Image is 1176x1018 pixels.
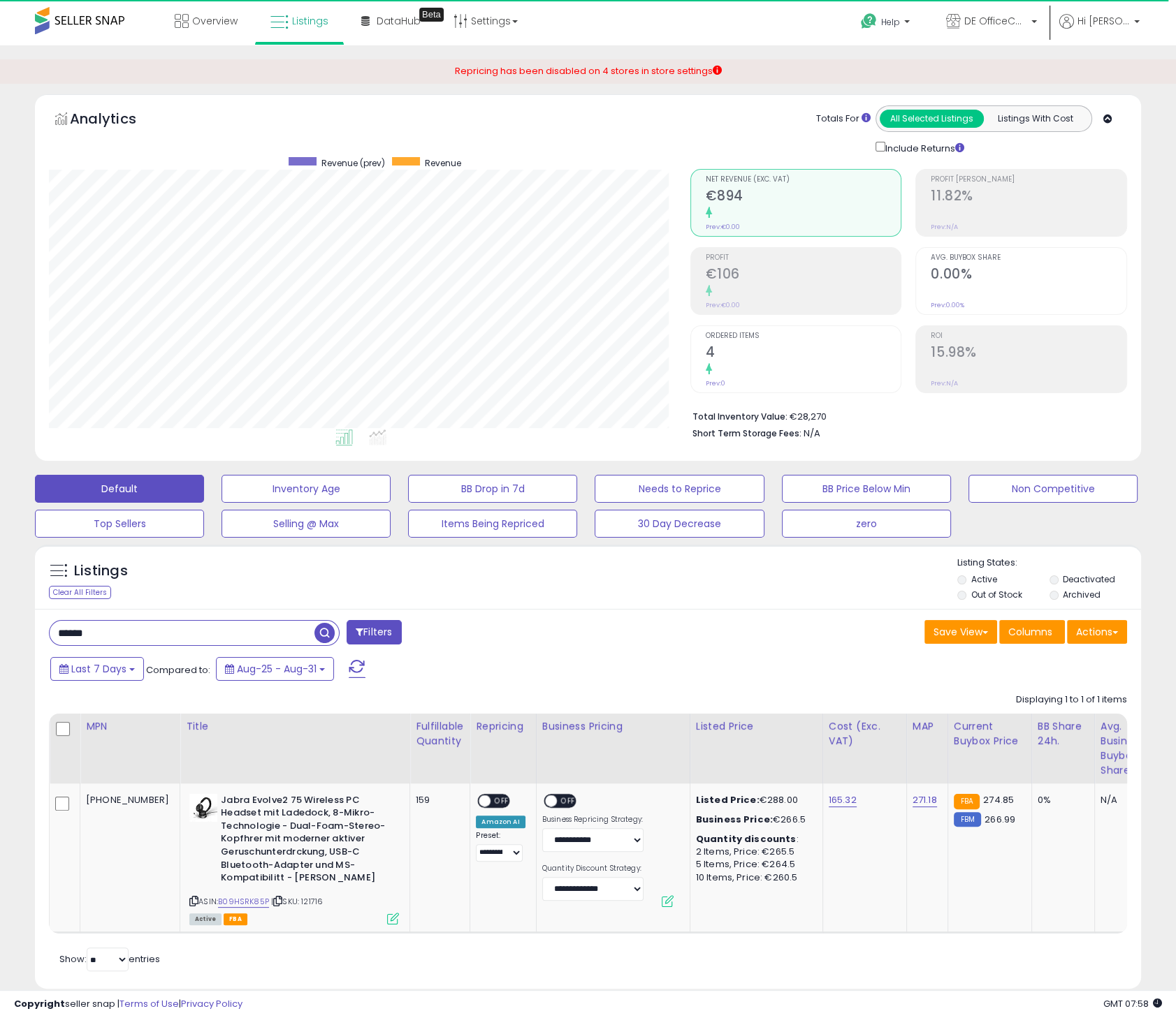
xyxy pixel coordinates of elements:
span: Net Revenue (Exc. VAT) [706,176,901,184]
div: Include Returns [865,139,980,156]
span: N/A [804,427,820,440]
button: Filters [347,620,401,644]
span: Overview [192,14,238,28]
small: FBM [954,812,981,827]
h2: 4 [706,344,901,363]
span: Aug-25 - Aug-31 [237,662,317,676]
div: [PHONE_NUMBER] [86,794,169,806]
button: Items Being Repriced [408,510,577,538]
button: Listings With Cost [983,110,1087,128]
a: 271.18 [913,793,937,807]
span: Profit [706,254,901,262]
div: Repricing [476,719,530,734]
small: FBA [954,794,980,809]
button: Aug-25 - Aug-31 [216,657,334,681]
li: €28,270 [692,407,1117,424]
small: Prev: €0.00 [706,301,740,309]
button: Default [35,475,204,503]
div: Repricing has been disabled on 4 stores in store settings [455,65,722,78]
div: Tooltip anchor [419,8,444,22]
strong: Copyright [14,997,65,1010]
span: Revenue (prev) [321,157,385,169]
span: OFF [557,795,579,806]
div: Fulfillable Quantity [416,719,464,748]
div: 10 Items, Price: €260.5 [696,871,812,884]
h2: €894 [706,188,901,207]
div: Amazon AI [476,816,525,828]
div: MPN [86,719,174,734]
div: Business Pricing [542,719,684,734]
h2: €106 [706,266,901,285]
button: Non Competitive [968,475,1138,503]
span: Revenue [425,157,461,169]
div: Title [186,719,404,734]
button: Needs to Reprice [595,475,764,503]
b: Short Term Storage Fees: [692,427,801,439]
button: Columns [999,620,1065,644]
button: zero [782,510,951,538]
span: ROI [931,332,1126,340]
div: 0% [1038,794,1084,806]
small: Prev: N/A [931,379,958,388]
span: 266.99 [985,813,1015,826]
span: Last 7 Days [71,662,126,676]
a: Terms of Use [119,997,179,1010]
a: Privacy Policy [181,997,242,1010]
a: B09HSRK85P [218,896,269,908]
span: 2025-09-8 07:58 GMT [1103,997,1162,1010]
b: Listed Price: [696,793,760,806]
div: Preset: [476,831,525,862]
span: Listings [292,14,328,28]
div: MAP [913,719,942,734]
a: Hi [PERSON_NAME] [1059,14,1140,45]
small: Prev: N/A [931,223,958,231]
small: Prev: 0 [706,379,725,388]
a: 165.32 [829,793,857,807]
span: OFF [491,795,514,806]
div: 5 Items, Price: €264.5 [696,858,812,871]
span: Ordered Items [706,332,901,340]
b: Quantity discounts [696,832,797,846]
small: Prev: €0.00 [706,223,740,231]
span: Profit [PERSON_NAME] [931,176,1126,184]
span: All listings currently available for purchase on Amazon [189,913,222,925]
button: All Selected Listings [880,110,984,128]
h2: 0.00% [931,266,1126,285]
h2: 11.82% [931,188,1126,207]
b: Total Inventory Value: [692,411,787,422]
button: Actions [1067,620,1127,644]
div: Current Buybox Price [954,719,1026,748]
div: Totals For [816,112,871,126]
button: Save View [924,620,997,644]
label: Deactivated [1063,573,1115,585]
button: Selling @ Max [222,510,391,538]
div: : [696,833,812,846]
span: Show: entries [59,952,160,966]
span: | SKU: 121716 [271,896,323,907]
small: Prev: 0.00% [931,301,964,309]
span: DE OfficeCom Solutions DE [964,14,1027,28]
h5: Analytics [70,109,164,132]
div: 2 Items, Price: €265.5 [696,846,812,858]
div: €266.5 [696,813,812,826]
label: Out of Stock [971,589,1022,600]
div: Clear All Filters [49,586,111,599]
span: 274.85 [983,793,1014,806]
a: Help [850,2,924,45]
div: Displaying 1 to 1 of 1 items [1016,693,1127,707]
label: Business Repricing Strategy: [542,815,644,825]
span: Avg. Buybox Share [931,254,1126,262]
button: Inventory Age [222,475,391,503]
button: BB Price Below Min [782,475,951,503]
div: Cost (Exc. VAT) [829,719,901,748]
button: Last 7 Days [50,657,144,681]
h5: Listings [74,561,128,581]
b: Business Price: [696,813,773,826]
div: Listed Price [696,719,817,734]
i: Get Help [860,13,878,30]
button: BB Drop in 7d [408,475,577,503]
img: 31Nyp1T-KZL._SL40_.jpg [189,794,217,822]
div: ASIN: [189,794,399,924]
button: 30 Day Decrease [595,510,764,538]
span: Hi [PERSON_NAME] [1077,14,1130,28]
